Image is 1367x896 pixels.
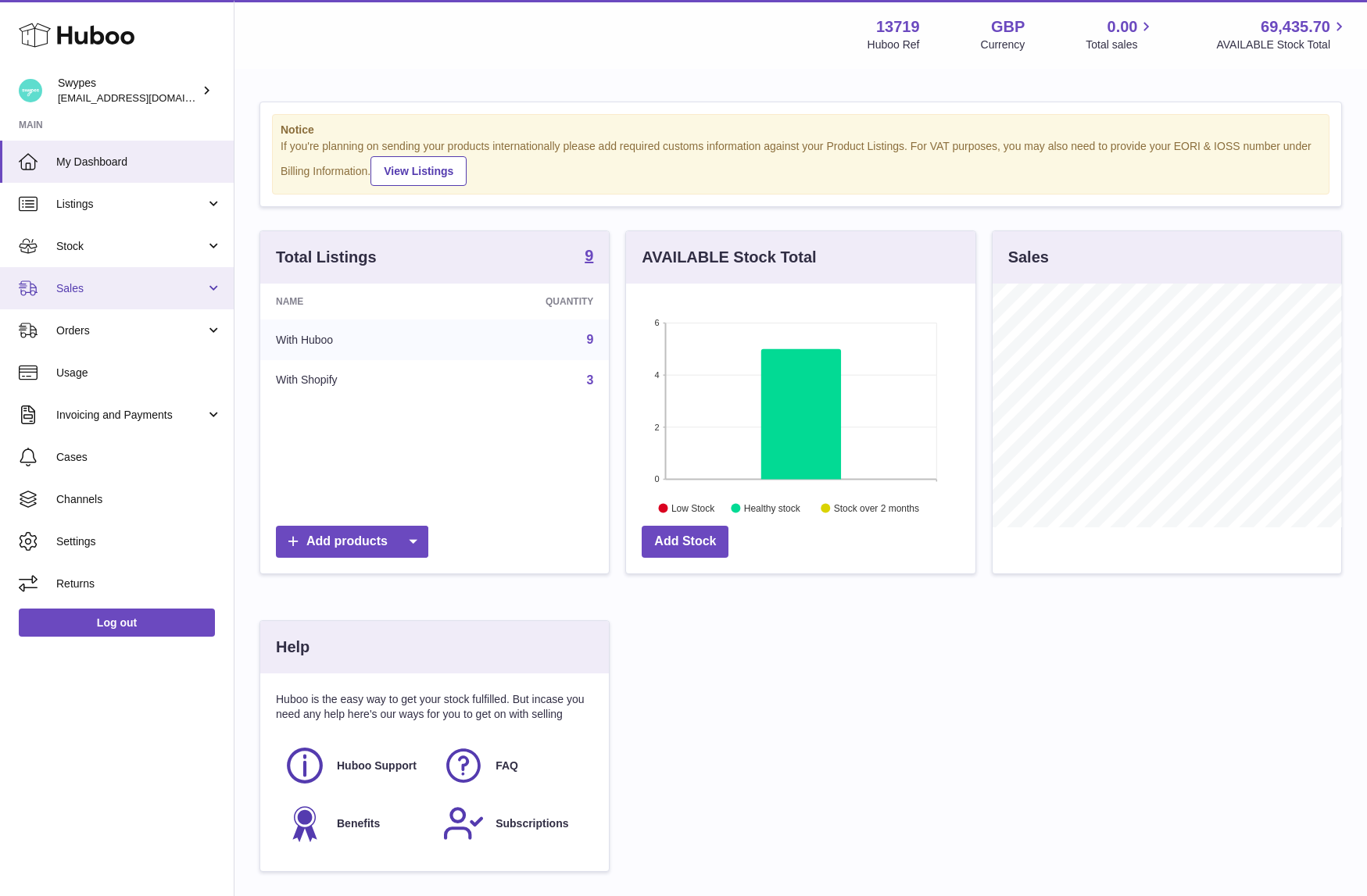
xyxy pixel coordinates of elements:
[586,373,593,387] a: 3
[276,692,593,722] p: Huboo is the easy way to get your stock fulfilled. But incase you need any help here's our ways f...
[284,744,427,787] a: Huboo Support
[496,816,568,831] span: Subscriptions
[56,239,206,254] span: Stock
[671,502,715,513] text: Low Stock
[56,281,206,296] span: Sales
[19,609,215,637] a: Log out
[58,91,230,104] span: [EMAIL_ADDRESS][DOMAIN_NAME]
[260,284,449,319] th: Name
[276,247,377,268] h3: Total Listings
[1086,16,1155,52] a: 0.00 Total sales
[56,323,206,338] span: Orders
[586,333,593,346] a: 9
[284,802,427,844] a: Benefits
[56,366,222,380] span: Usage
[585,248,593,266] a: 9
[56,155,222,170] span: My Dashboard
[276,526,428,558] a: Add products
[337,759,417,773] span: Huboo Support
[56,197,206,212] span: Listings
[1216,16,1348,52] a: 69,435.70 AVAILABLE Stock Total
[58,76,199,105] div: Swypes
[655,474,660,484] text: 0
[868,37,920,52] div: Huboo Ref
[337,816,380,831] span: Benefits
[370,156,467,186] a: View Listings
[1008,247,1049,268] h3: Sales
[56,534,222,549] span: Settings
[655,422,660,431] text: 2
[834,502,919,513] text: Stock over 2 months
[281,139,1321,186] div: If you're planning on sending your products internationally please add required customs informati...
[655,318,660,327] text: 6
[1086,37,1155,52] span: Total sales
[655,370,660,380] text: 4
[442,802,585,844] a: Subscriptions
[642,247,816,268] h3: AVAILABLE Stock Total
[991,16,1025,37] strong: GBP
[56,408,206,423] span: Invoicing and Payments
[496,759,518,773] span: FAQ
[1261,16,1330,37] span: 69,435.70
[56,492,222,507] span: Channels
[276,637,310,658] h3: Help
[585,248,593,263] strong: 9
[56,450,222,465] span: Cases
[981,37,1025,52] div: Currency
[1108,16,1138,37] span: 0.00
[56,577,222,591] span: Returns
[449,284,610,319] th: Quantity
[442,744,585,787] a: FAQ
[1216,37,1348,52] span: AVAILABLE Stock Total
[260,360,449,401] td: With Shopify
[744,502,801,513] text: Healthy stock
[19,79,42,102] img: hello@swypes.co.uk
[281,123,1321,137] strong: Notice
[642,526,728,558] a: Add Stock
[876,16,920,37] strong: 13719
[260,319,449,360] td: With Huboo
